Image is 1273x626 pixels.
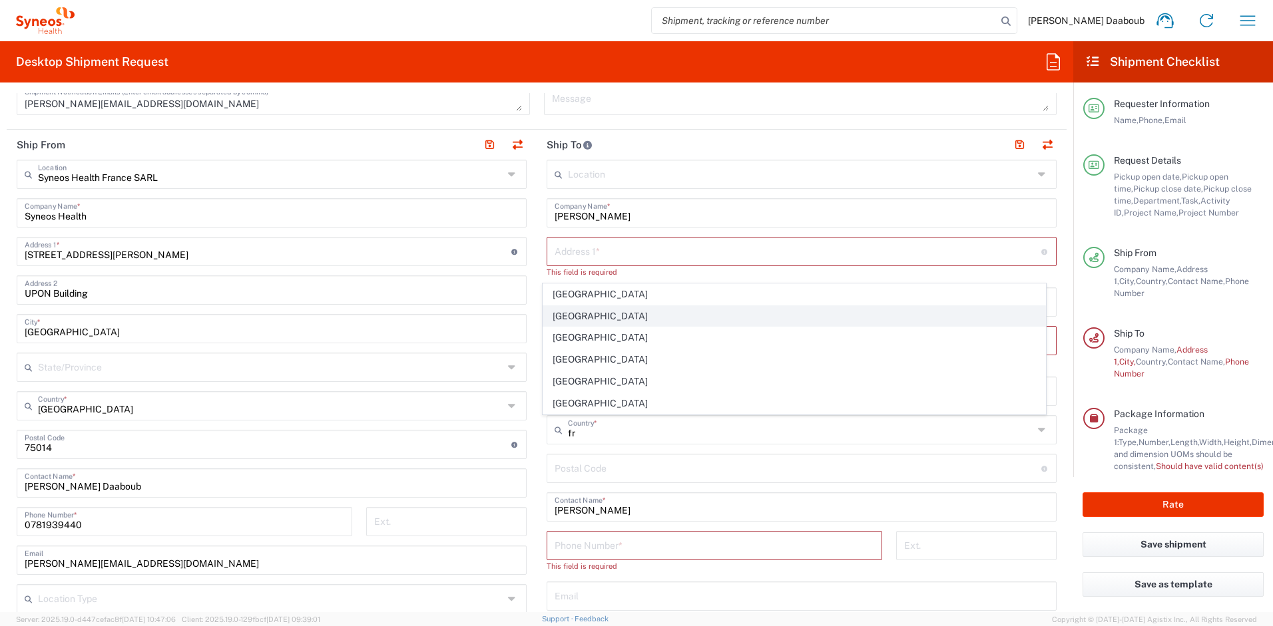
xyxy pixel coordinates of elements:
span: [DATE] 10:47:06 [122,615,176,623]
span: Client: 2025.19.0-129fbcf [182,615,320,623]
span: [GEOGRAPHIC_DATA] [543,306,1046,327]
span: Contact Name, [1168,276,1225,286]
span: Copyright © [DATE]-[DATE] Agistix Inc., All Rights Reserved [1052,613,1257,625]
span: Name, [1114,115,1139,125]
h2: Shipment Checklist [1085,54,1220,70]
span: Package 1: [1114,425,1148,447]
span: [GEOGRAPHIC_DATA] [543,393,1046,414]
span: Country, [1136,357,1168,367]
span: Type, [1119,437,1139,447]
input: Shipment, tracking or reference number [652,8,997,33]
span: City, [1119,276,1136,286]
a: Support [542,615,575,623]
span: Height, [1224,437,1252,447]
span: Phone, [1139,115,1164,125]
h2: Ship To [547,138,593,152]
span: [GEOGRAPHIC_DATA] [543,349,1046,370]
span: [GEOGRAPHIC_DATA] [543,371,1046,392]
span: Contact Name, [1168,357,1225,367]
span: Company Name, [1114,264,1176,274]
span: [GEOGRAPHIC_DATA] [543,284,1046,305]
span: Department, [1133,196,1181,206]
span: Width, [1199,437,1224,447]
span: Pickup open date, [1114,172,1182,182]
a: Feedback [575,615,609,623]
span: Number, [1139,437,1170,447]
span: Ship To [1114,328,1145,339]
span: Pickup close date, [1133,184,1203,194]
span: Ship From [1114,247,1156,258]
span: Server: 2025.19.0-d447cefac8f [16,615,176,623]
span: [DATE] 09:39:01 [266,615,320,623]
span: Request Details [1114,155,1181,166]
button: Rate [1083,492,1264,517]
span: Package Information [1114,408,1204,419]
span: Project Number [1178,208,1239,218]
span: [GEOGRAPHIC_DATA] [543,327,1046,348]
h2: Desktop Shipment Request [16,54,168,70]
span: Task, [1181,196,1200,206]
button: Save as template [1083,572,1264,597]
div: This field is required [547,560,882,572]
span: [PERSON_NAME] Daaboub [1028,15,1145,27]
span: Company Name, [1114,345,1176,355]
span: Requester Information [1114,98,1210,109]
span: City, [1119,357,1136,367]
span: Should have valid content(s) [1156,461,1264,471]
h2: Ship From [17,138,65,152]
span: Email [1164,115,1186,125]
span: Country, [1136,276,1168,286]
button: Save shipment [1083,532,1264,557]
div: This field is required [547,266,1057,278]
span: Project Name, [1124,208,1178,218]
span: Length, [1170,437,1199,447]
